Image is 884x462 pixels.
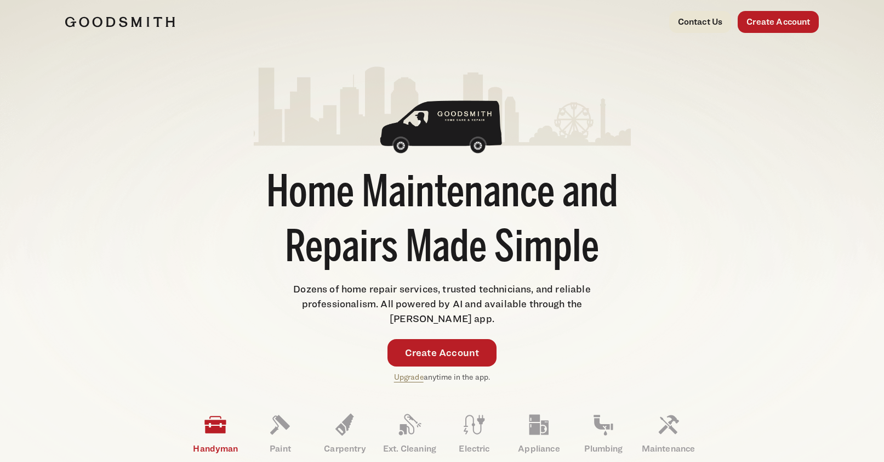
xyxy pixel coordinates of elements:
a: Ext. Cleaning [377,405,442,462]
a: Plumbing [571,405,636,462]
a: Paint [248,405,312,462]
p: Electric [442,442,506,455]
a: Create Account [387,339,497,367]
p: Plumbing [571,442,636,455]
img: Goodsmith [65,16,175,27]
a: Handyman [183,405,248,462]
a: Appliance [506,405,571,462]
a: Create Account [738,11,819,33]
span: Dozens of home repair services, trusted technicians, and reliable professionalism. All powered by... [293,283,590,324]
p: anytime in the app. [394,371,491,384]
p: Handyman [183,442,248,455]
h1: Home Maintenance and Repairs Made Simple [254,167,631,277]
a: Maintenance [636,405,700,462]
p: Maintenance [636,442,700,455]
a: Carpentry [312,405,377,462]
p: Appliance [506,442,571,455]
a: Contact Us [669,11,732,33]
p: Ext. Cleaning [377,442,442,455]
a: Electric [442,405,506,462]
p: Paint [248,442,312,455]
p: Carpentry [312,442,377,455]
a: Upgrade [394,372,424,381]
